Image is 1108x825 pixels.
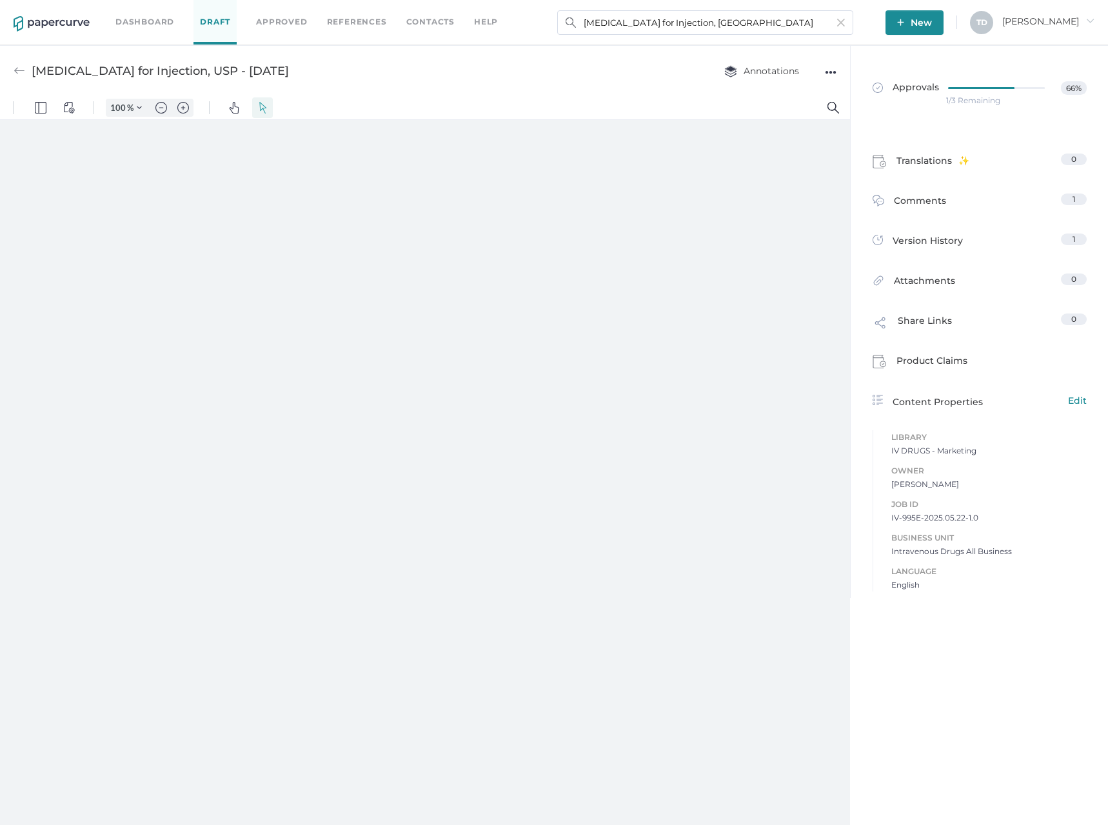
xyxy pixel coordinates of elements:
[873,313,1087,338] a: Share Links0
[1068,393,1087,408] span: Edit
[1085,16,1094,25] i: arrow_right
[873,234,1087,252] a: Version History1
[891,444,1087,457] span: IV DRUGS - Marketing
[873,83,883,93] img: approved-grey.341b8de9.svg
[898,313,952,338] span: Share Links
[129,3,150,21] button: Zoom Controls
[1071,314,1076,324] span: 0
[1061,81,1086,95] span: 66%
[873,353,1087,373] a: Product Claims
[885,10,944,35] button: New
[557,10,853,35] input: Search Workspace
[873,273,1087,293] a: Attachments0
[891,497,1087,512] span: Job ID
[59,1,79,22] button: View Controls
[1071,154,1076,164] span: 0
[257,6,268,17] img: default-select.svg
[873,235,883,248] img: versions-icon.ee5af6b0.svg
[891,430,1087,444] span: Library
[873,315,888,334] img: share-link-icon.af96a55c.svg
[873,155,887,169] img: claims-icon.71597b81.svg
[115,15,174,29] a: Dashboard
[891,531,1087,545] span: Business Unit
[823,1,844,22] button: Search
[724,65,799,77] span: Annotations
[1073,234,1075,244] span: 1
[14,16,90,32] img: papercurve-logo-colour.7244d18c.svg
[873,395,883,405] img: content-properties-icon.34d20aed.svg
[891,564,1087,579] span: Language
[873,275,884,290] img: attachments-icon.0dd0e375.svg
[566,17,576,28] img: search.bf03fe8b.svg
[127,6,134,17] span: %
[35,6,46,17] img: default-leftsidepanel.svg
[894,273,955,293] span: Attachments
[827,6,839,17] img: default-magnifying-glass.svg
[896,353,967,373] span: Product Claims
[1073,194,1075,204] span: 1
[151,3,172,21] button: Zoom out
[897,19,904,26] img: plus-white.e19ec114.svg
[406,15,455,29] a: Contacts
[873,355,887,369] img: claims-icon.71597b81.svg
[891,464,1087,478] span: Owner
[137,9,142,14] img: chevron.svg
[327,15,387,29] a: References
[837,19,845,26] img: cross-light-grey.10ea7ca4.svg
[896,154,969,173] span: Translations
[1002,15,1094,27] span: [PERSON_NAME]
[873,154,1087,173] a: Translations0
[894,194,946,214] span: Comments
[228,6,240,17] img: default-pan.svg
[976,17,987,27] span: T D
[891,579,1087,591] span: English
[873,194,1087,214] a: Comments1
[224,1,244,22] button: Pan
[873,393,1087,409] div: Content Properties
[897,10,932,35] span: New
[873,195,884,210] img: comment-icon.4fbda5a2.svg
[177,6,189,17] img: default-plus.svg
[891,512,1087,524] span: IV-995E-2025.05.22-1.0
[893,234,963,252] span: Version History
[873,393,1087,409] a: Content PropertiesEdit
[891,478,1087,491] span: [PERSON_NAME]
[865,68,1094,118] a: Approvals66%
[873,81,939,95] span: Approvals
[724,65,737,77] img: annotation-layers.cc6d0e6b.svg
[63,6,75,17] img: default-viewcontrols.svg
[106,6,127,17] input: Set zoom
[825,63,836,81] div: ●●●
[1071,274,1076,284] span: 0
[891,545,1087,558] span: Intravenous Drugs All Business
[32,59,289,83] div: [MEDICAL_DATA] for Injection, USP - [DATE]
[173,3,193,21] button: Zoom in
[14,65,25,77] img: back-arrow-grey.72011ae3.svg
[474,15,498,29] div: help
[30,1,51,22] button: Panel
[252,1,273,22] button: Select
[256,15,307,29] a: Approved
[155,6,167,17] img: default-minus.svg
[711,59,812,83] button: Annotations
